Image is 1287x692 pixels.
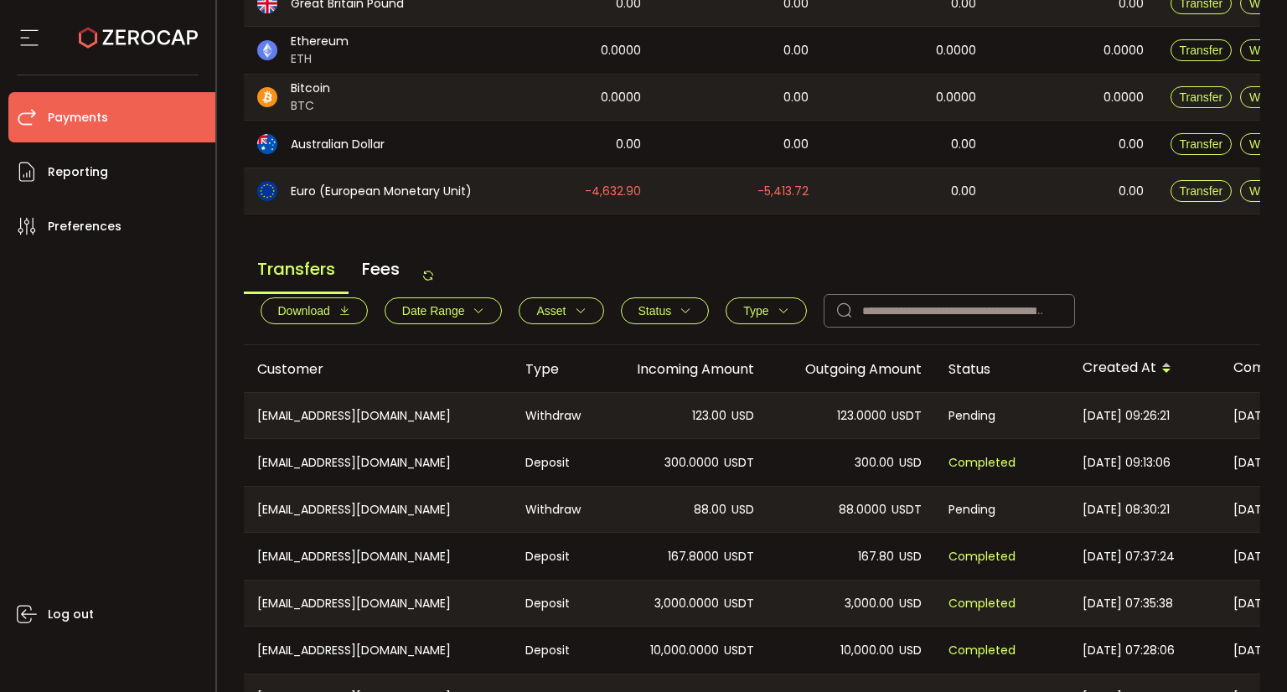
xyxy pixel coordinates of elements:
div: Type [512,359,600,379]
span: 0.0000 [601,41,641,60]
span: 10,000.0000 [650,641,719,660]
div: [EMAIL_ADDRESS][DOMAIN_NAME] [244,581,512,626]
span: 3,000.0000 [654,594,719,613]
div: Deposit [512,533,600,580]
span: 0.0000 [601,88,641,107]
span: [DATE] 07:28:06 [1083,641,1175,660]
button: Transfer [1171,180,1233,202]
span: USD [899,547,922,566]
span: 0.0000 [936,41,976,60]
span: 10,000.00 [840,641,894,660]
span: Completed [948,594,1016,613]
button: Status [621,297,710,324]
div: Deposit [512,439,600,486]
span: Payments [48,106,108,130]
span: Australian Dollar [291,136,385,153]
span: 123.0000 [837,406,886,426]
div: Incoming Amount [600,359,768,379]
div: Outgoing Amount [768,359,935,379]
div: Deposit [512,627,600,674]
span: 0.0000 [936,88,976,107]
span: USD [899,641,922,660]
span: Reporting [48,160,108,184]
button: Transfer [1171,86,1233,108]
div: Withdraw [512,393,600,438]
div: [EMAIL_ADDRESS][DOMAIN_NAME] [244,487,512,532]
span: Preferences [48,214,121,239]
button: Date Range [385,297,503,324]
span: Bitcoin [291,80,330,97]
button: Transfer [1171,39,1233,61]
span: 0.00 [783,135,809,154]
span: Download [278,304,330,318]
span: [DATE] 07:37:24 [1083,547,1175,566]
div: [EMAIL_ADDRESS][DOMAIN_NAME] [244,533,512,580]
div: Created At [1069,354,1220,383]
span: 123.00 [692,406,726,426]
span: 0.00 [783,41,809,60]
span: Euro (European Monetary Unit) [291,183,472,200]
span: Pending [948,500,995,519]
span: [DATE] 07:35:38 [1083,594,1173,613]
span: USDT [724,453,754,473]
span: 0.00 [951,182,976,201]
span: Status [638,304,672,318]
span: 88.0000 [839,500,886,519]
span: -4,632.90 [585,182,641,201]
span: 3,000.00 [845,594,894,613]
span: Asset [536,304,566,318]
iframe: Chat Widget [1203,612,1287,692]
span: USDT [892,406,922,426]
span: Completed [948,453,1016,473]
img: eth_portfolio.svg [257,40,277,60]
span: Completed [948,547,1016,566]
span: USD [731,500,754,519]
div: Customer [244,359,512,379]
span: 0.00 [951,135,976,154]
span: 300.0000 [664,453,719,473]
span: ETH [291,50,349,68]
span: Log out [48,602,94,627]
span: 300.00 [855,453,894,473]
div: [EMAIL_ADDRESS][DOMAIN_NAME] [244,393,512,438]
span: USDT [724,594,754,613]
span: 0.0000 [1104,88,1144,107]
span: USD [899,453,922,473]
span: Transfer [1180,90,1223,104]
span: Transfer [1180,44,1223,57]
div: Withdraw [512,487,600,532]
span: USDT [892,500,922,519]
img: aud_portfolio.svg [257,134,277,154]
span: USD [731,406,754,426]
button: Type [726,297,806,324]
div: Deposit [512,581,600,626]
span: Transfer [1180,184,1223,198]
div: [EMAIL_ADDRESS][DOMAIN_NAME] [244,627,512,674]
span: 0.0000 [1104,41,1144,60]
span: [DATE] 09:26:21 [1083,406,1170,426]
span: 167.8000 [668,547,719,566]
span: -5,413.72 [757,182,809,201]
span: 0.00 [783,88,809,107]
button: Transfer [1171,133,1233,155]
span: [DATE] 09:13:06 [1083,453,1171,473]
span: [DATE] 08:30:21 [1083,500,1170,519]
span: 167.80 [858,547,894,566]
span: Date Range [402,304,465,318]
button: Asset [519,297,603,324]
span: BTC [291,97,330,115]
div: [EMAIL_ADDRESS][DOMAIN_NAME] [244,439,512,486]
span: USD [899,594,922,613]
img: btc_portfolio.svg [257,87,277,107]
img: eur_portfolio.svg [257,181,277,201]
button: Download [261,297,368,324]
div: Status [935,359,1069,379]
span: USDT [724,547,754,566]
span: Ethereum [291,33,349,50]
span: Fees [349,246,413,292]
span: 0.00 [1119,182,1144,201]
span: Transfer [1180,137,1223,151]
span: Completed [948,641,1016,660]
span: Transfers [244,246,349,294]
